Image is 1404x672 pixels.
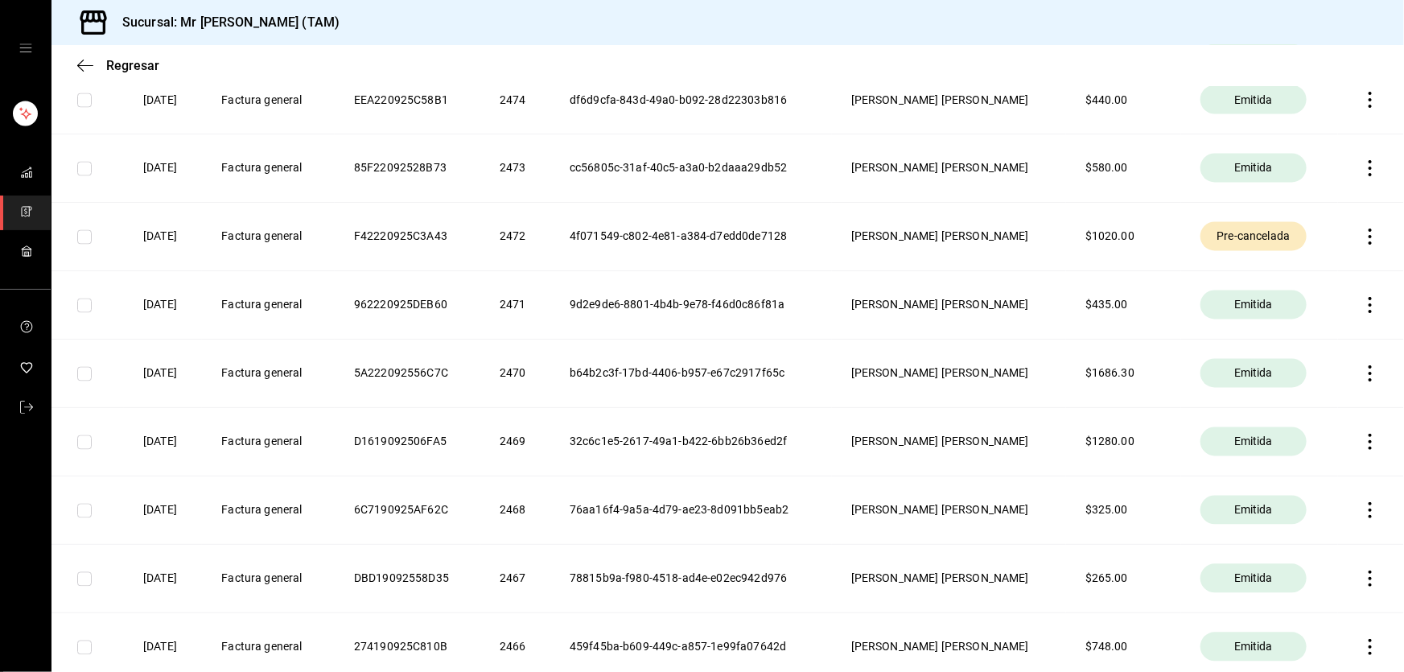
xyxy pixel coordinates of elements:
[1066,202,1181,270] th: $ 1020.00
[1228,434,1279,450] span: Emitida
[124,134,202,202] th: [DATE]
[109,13,340,32] h3: Sucursal: Mr [PERSON_NAME] (TAM)
[480,202,550,270] th: 2472
[550,407,832,476] th: 32c6c1e5-2617-49a1-b422-6bb26b36ed2f
[335,544,480,612] th: DBD19092558D35
[202,407,335,476] th: Factura general
[550,202,832,270] th: 4f071549-c802-4e81-a384-d7edd0de7128
[124,339,202,407] th: [DATE]
[1066,339,1181,407] th: $ 1686.30
[1228,571,1279,587] span: Emitida
[202,134,335,202] th: Factura general
[550,544,832,612] th: 78815b9a-f980-4518-ad4e-e02ec942d976
[1228,365,1279,381] span: Emitida
[832,134,1066,202] th: [PERSON_NAME] [PERSON_NAME]
[124,270,202,339] th: [DATE]
[480,270,550,339] th: 2471
[480,476,550,544] th: 2468
[202,339,335,407] th: Factura general
[335,65,480,134] th: EEA220925C58B1
[106,58,159,73] span: Regresar
[124,202,202,270] th: [DATE]
[480,544,550,612] th: 2467
[335,407,480,476] th: D1619092506FA5
[480,65,550,134] th: 2474
[202,544,335,612] th: Factura general
[550,65,832,134] th: df6d9cfa-843d-49a0-b092-28d22303b816
[480,339,550,407] th: 2470
[202,270,335,339] th: Factura general
[832,544,1066,612] th: [PERSON_NAME] [PERSON_NAME]
[124,407,202,476] th: [DATE]
[335,270,480,339] th: 962220925DEB60
[124,544,202,612] th: [DATE]
[335,476,480,544] th: 6C7190925AF62C
[480,407,550,476] th: 2469
[1228,92,1279,108] span: Emitida
[832,202,1066,270] th: [PERSON_NAME] [PERSON_NAME]
[1066,270,1181,339] th: $ 435.00
[832,65,1066,134] th: [PERSON_NAME] [PERSON_NAME]
[550,134,832,202] th: cc56805c-31af-40c5-a3a0-b2daaa29db52
[1228,297,1279,313] span: Emitida
[1066,407,1181,476] th: $ 1280.00
[335,339,480,407] th: 5A222092556C7C
[550,270,832,339] th: 9d2e9de6-8801-4b4b-9e78-f46d0c86f81a
[832,407,1066,476] th: [PERSON_NAME] [PERSON_NAME]
[202,476,335,544] th: Factura general
[1211,229,1297,245] span: Pre-cancelada
[1066,134,1181,202] th: $ 580.00
[832,270,1066,339] th: [PERSON_NAME] [PERSON_NAME]
[832,476,1066,544] th: [PERSON_NAME] [PERSON_NAME]
[1066,544,1181,612] th: $ 265.00
[19,42,32,55] button: open drawer
[124,476,202,544] th: [DATE]
[550,476,832,544] th: 76aa16f4-9a5a-4d79-ae23-8d091bb5eab2
[550,339,832,407] th: b64b2c3f-17bd-4406-b957-e67c2917f65c
[202,65,335,134] th: Factura general
[1228,639,1279,655] span: Emitida
[335,134,480,202] th: 85F22092528B73
[480,134,550,202] th: 2473
[335,202,480,270] th: F42220925C3A43
[77,58,159,73] button: Regresar
[1066,65,1181,134] th: $ 440.00
[202,202,335,270] th: Factura general
[124,65,202,134] th: [DATE]
[1228,160,1279,176] span: Emitida
[1228,502,1279,518] span: Emitida
[832,339,1066,407] th: [PERSON_NAME] [PERSON_NAME]
[1066,476,1181,544] th: $ 325.00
